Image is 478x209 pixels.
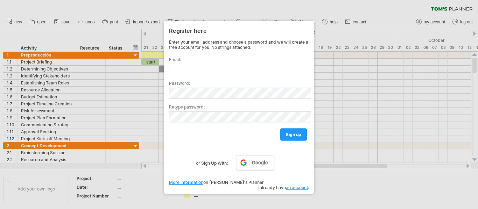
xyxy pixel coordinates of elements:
[169,39,309,50] div: Enter your email address and choose a password and we will create a free account for you. No stri...
[169,180,264,185] span: on [PERSON_NAME]'s Planner
[258,185,309,190] span: I already have .
[169,180,203,185] a: More information
[236,155,274,170] a: Google
[169,81,309,86] label: Password:
[169,57,309,62] label: Email:
[169,24,309,37] div: Register here
[286,185,308,190] a: an account
[169,104,309,110] label: Retype password:
[252,160,268,165] span: Google
[280,128,307,141] a: sign up
[286,132,301,137] span: sign up
[196,155,228,167] label: or Sign Up With:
